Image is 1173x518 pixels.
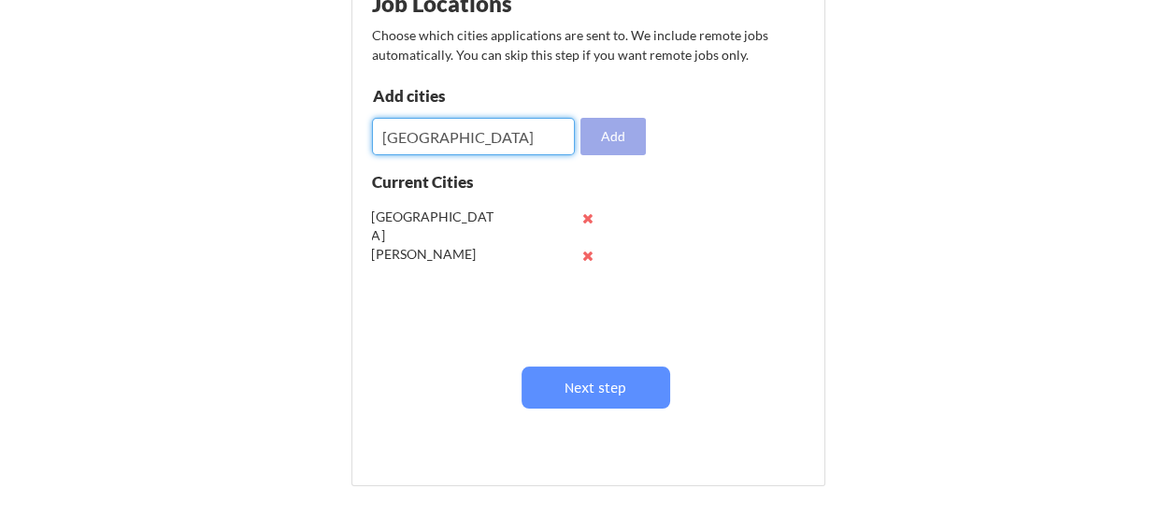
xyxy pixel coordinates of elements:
div: Choose which cities applications are sent to. We include remote jobs automatically. You can skip ... [372,25,803,65]
div: [PERSON_NAME] [372,245,494,264]
button: Next step [522,367,670,409]
div: Add cities [373,88,566,104]
div: Current Cities [372,174,515,190]
button: Add [580,118,646,155]
input: Type here... [372,118,576,155]
div: [GEOGRAPHIC_DATA] [372,208,494,244]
